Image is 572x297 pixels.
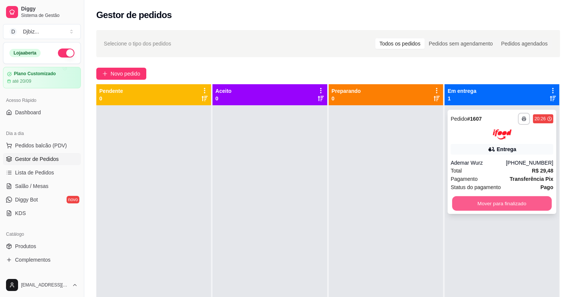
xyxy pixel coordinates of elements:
span: Pagamento [451,175,478,183]
div: Acesso Rápido [3,94,81,106]
span: Diggy [21,6,78,12]
button: [EMAIL_ADDRESS][DOMAIN_NAME] [3,276,81,294]
div: Catálogo [3,228,81,240]
p: 1 [448,95,476,102]
button: Alterar Status [58,48,74,58]
a: Produtos [3,240,81,252]
div: Ademar Wurz [451,159,506,167]
p: Em entrega [448,87,476,95]
h2: Gestor de pedidos [96,9,172,21]
span: Lista de Pedidos [15,169,54,176]
p: 0 [215,95,232,102]
p: Pendente [99,87,123,95]
div: Loja aberta [9,49,41,57]
strong: R$ 29,48 [532,168,553,174]
span: Pedido [451,116,467,122]
strong: Transferência Pix [510,176,553,182]
button: Novo pedido [96,68,146,80]
span: KDS [15,209,26,217]
span: Diggy Bot [15,196,38,203]
p: 0 [99,95,123,102]
span: Complementos [15,256,50,264]
button: Pedidos balcão (PDV) [3,139,81,152]
div: 20:26 [534,116,546,122]
span: Total [451,167,462,175]
a: DiggySistema de Gestão [3,3,81,21]
article: até 20/09 [12,78,31,84]
strong: # 1607 [467,116,482,122]
span: Salão / Mesas [15,182,49,190]
span: [EMAIL_ADDRESS][DOMAIN_NAME] [21,282,69,288]
a: Gestor de Pedidos [3,153,81,165]
p: 0 [332,95,361,102]
span: plus [102,71,108,76]
span: Dashboard [15,109,41,116]
article: Plano Customizado [14,71,56,77]
a: Dashboard [3,106,81,118]
div: Pedidos sem agendamento [425,38,497,49]
div: [PHONE_NUMBER] [506,159,553,167]
span: D [9,28,17,35]
span: Novo pedido [111,70,140,78]
button: Select a team [3,24,81,39]
div: Todos os pedidos [375,38,425,49]
button: Mover para finalizado [452,196,552,211]
a: KDS [3,207,81,219]
div: Entrega [497,145,516,153]
p: Aceito [215,87,232,95]
span: Gestor de Pedidos [15,155,59,163]
a: Plano Customizadoaté 20/09 [3,67,81,88]
a: Salão / Mesas [3,180,81,192]
span: Status do pagamento [451,183,501,191]
div: Dia a dia [3,127,81,139]
div: Pedidos agendados [497,38,552,49]
a: Complementos [3,254,81,266]
span: Selecione o tipo dos pedidos [104,39,171,48]
div: Djbiz ... [23,28,39,35]
span: Produtos [15,242,36,250]
a: Diggy Botnovo [3,194,81,206]
a: Lista de Pedidos [3,167,81,179]
span: Sistema de Gestão [21,12,78,18]
strong: Pago [540,184,553,190]
p: Preparando [332,87,361,95]
span: Pedidos balcão (PDV) [15,142,67,149]
img: ifood [493,129,511,139]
